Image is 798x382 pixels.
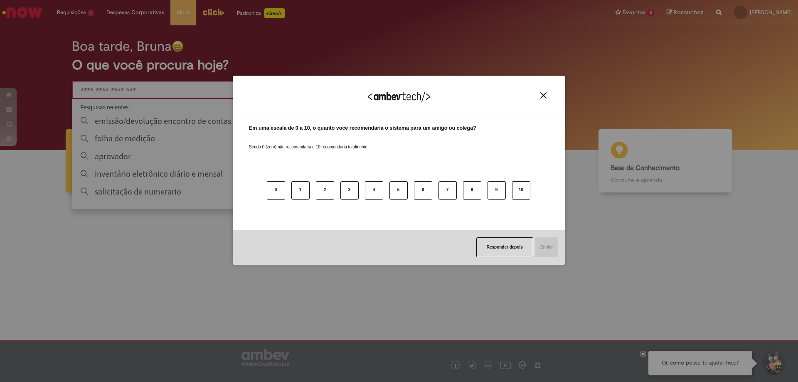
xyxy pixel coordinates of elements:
button: 9 [488,181,506,200]
button: 4 [365,181,383,200]
button: 2 [316,181,334,200]
button: 10 [512,181,530,200]
button: 0 [267,181,285,200]
button: 7 [438,181,457,200]
img: Logo Ambevtech [368,91,430,102]
button: 1 [291,181,310,200]
button: Responder depois [476,237,533,257]
button: Close [538,92,549,99]
button: 6 [414,181,432,200]
label: Sendo 0 (zero) não recomendaria e 10 recomendaria totalmente. [249,134,369,150]
button: 8 [463,181,481,200]
label: Em uma escala de 0 a 10, o quanto você recomendaria o sistema para um amigo ou colega? [249,124,476,132]
button: 5 [389,181,408,200]
img: Close [540,92,547,99]
button: 3 [340,181,359,200]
